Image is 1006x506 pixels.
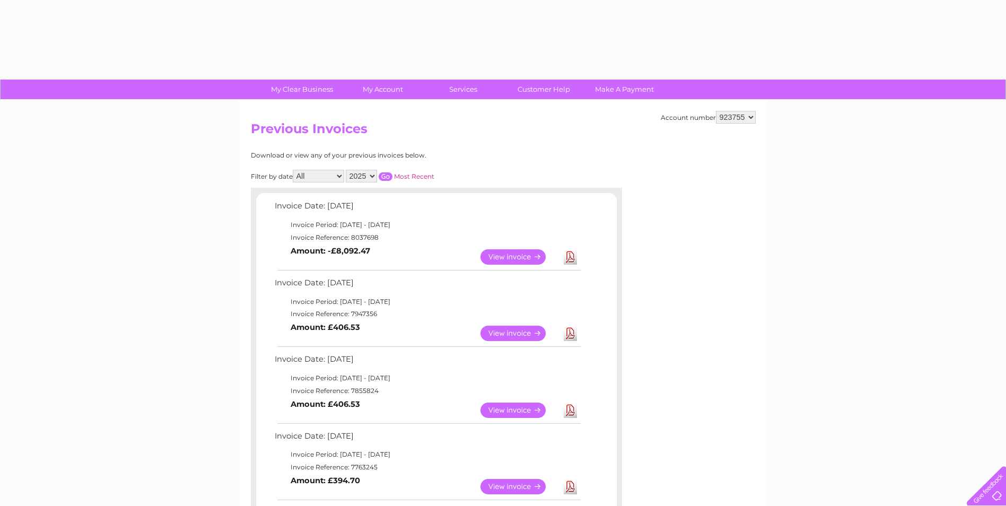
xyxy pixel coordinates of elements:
[564,326,577,341] a: Download
[272,308,582,320] td: Invoice Reference: 7947356
[291,399,360,409] b: Amount: £406.53
[272,199,582,219] td: Invoice Date: [DATE]
[564,403,577,418] a: Download
[480,249,558,265] a: View
[272,231,582,244] td: Invoice Reference: 8037698
[272,276,582,295] td: Invoice Date: [DATE]
[661,111,756,124] div: Account number
[291,476,360,485] b: Amount: £394.70
[419,80,507,99] a: Services
[564,249,577,265] a: Download
[258,80,346,99] a: My Clear Business
[500,80,588,99] a: Customer Help
[272,385,582,397] td: Invoice Reference: 7855824
[291,246,370,256] b: Amount: -£8,092.47
[564,479,577,494] a: Download
[272,352,582,372] td: Invoice Date: [DATE]
[394,172,434,180] a: Most Recent
[251,121,756,142] h2: Previous Invoices
[581,80,668,99] a: Make A Payment
[272,429,582,449] td: Invoice Date: [DATE]
[480,403,558,418] a: View
[480,479,558,494] a: View
[272,461,582,474] td: Invoice Reference: 7763245
[339,80,426,99] a: My Account
[272,219,582,231] td: Invoice Period: [DATE] - [DATE]
[251,152,529,159] div: Download or view any of your previous invoices below.
[291,322,360,332] b: Amount: £406.53
[272,372,582,385] td: Invoice Period: [DATE] - [DATE]
[251,170,529,182] div: Filter by date
[480,326,558,341] a: View
[272,295,582,308] td: Invoice Period: [DATE] - [DATE]
[272,448,582,461] td: Invoice Period: [DATE] - [DATE]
